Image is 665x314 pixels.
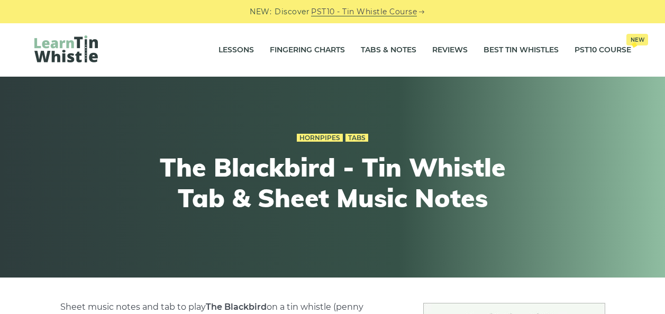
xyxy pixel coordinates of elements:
[34,35,98,62] img: LearnTinWhistle.com
[270,37,345,63] a: Fingering Charts
[432,37,468,63] a: Reviews
[297,134,343,142] a: Hornpipes
[345,134,368,142] a: Tabs
[484,37,559,63] a: Best Tin Whistles
[361,37,416,63] a: Tabs & Notes
[626,34,648,45] span: New
[138,152,527,213] h1: The Blackbird - Tin Whistle Tab & Sheet Music Notes
[218,37,254,63] a: Lessons
[206,302,267,312] strong: The Blackbird
[575,37,631,63] a: PST10 CourseNew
